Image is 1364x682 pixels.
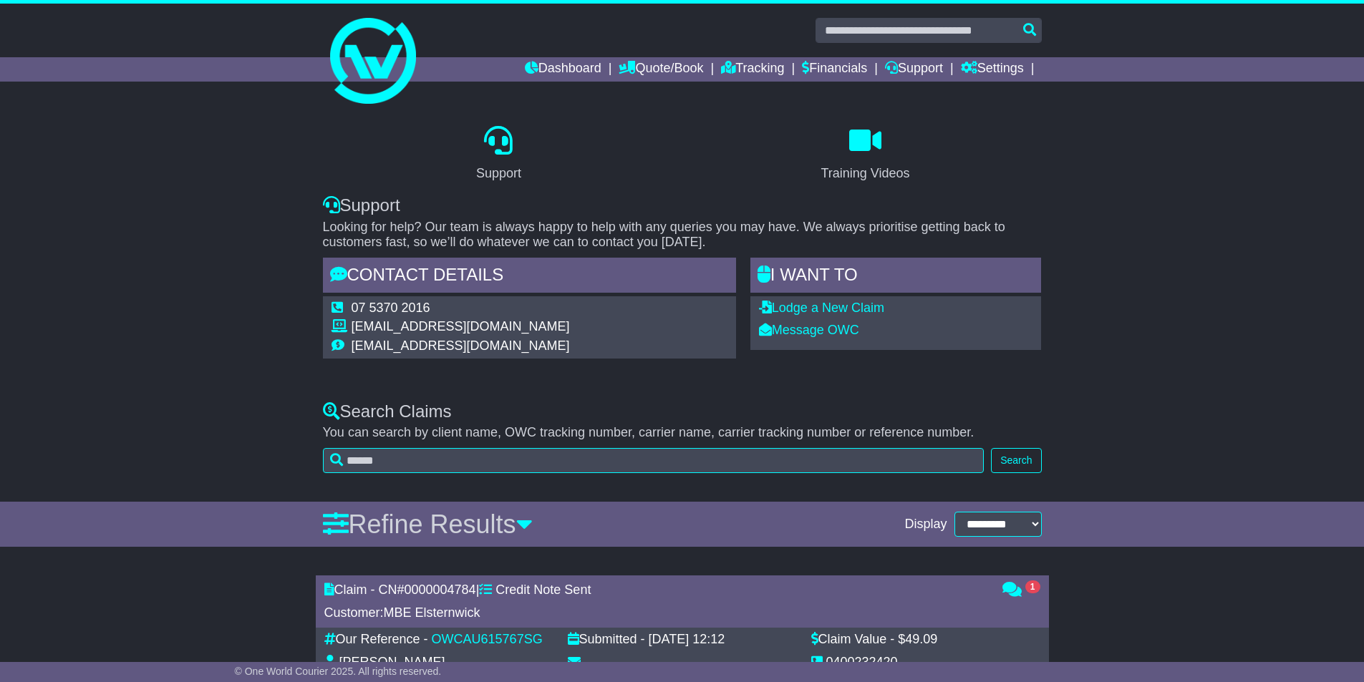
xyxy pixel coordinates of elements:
td: [EMAIL_ADDRESS][DOMAIN_NAME] [352,338,570,354]
a: Settings [961,57,1024,82]
td: [EMAIL_ADDRESS][DOMAIN_NAME] [352,319,570,338]
a: Refine Results [323,510,533,539]
span: Credit Note Sent [495,583,591,597]
div: Claim Value - [811,632,895,648]
td: 07 5370 2016 [352,301,570,320]
span: © One World Courier 2025. All rights reserved. [235,666,442,677]
div: Search Claims [323,401,1042,422]
a: Support [467,121,531,188]
a: Training Videos [811,121,919,188]
span: 0000004784 [405,583,476,597]
div: Contact Details [323,258,736,296]
a: Support [885,57,943,82]
a: Financials [802,57,867,82]
div: Claim - CN# | [324,583,988,598]
div: Training Videos [821,164,909,183]
a: 1 [1002,583,1040,598]
p: You can search by client name, OWC tracking number, carrier name, carrier tracking number or refe... [323,425,1042,441]
div: [PERSON_NAME] [339,655,445,671]
a: Quote/Book [619,57,703,82]
div: Submitted - [568,632,645,648]
a: Lodge a New Claim [759,301,884,315]
div: Support [476,164,521,183]
span: MBE Elsternwick [384,605,480,620]
div: Customer: [324,605,988,621]
p: Looking for help? Our team is always happy to help with any queries you may have. We always prior... [323,220,1042,250]
span: Display [904,517,947,532]
a: Tracking [721,57,784,82]
a: Message OWC [759,323,859,337]
a: OWCAU615767SG [432,632,543,646]
span: 1 [1025,580,1040,593]
a: Dashboard [525,57,601,82]
div: Our Reference - [324,632,428,648]
button: Search [991,448,1041,473]
div: $49.09 [898,632,937,648]
div: 0400232420 [826,655,898,671]
div: Support [323,195,1042,216]
div: I WANT to [750,258,1042,296]
div: [DATE] 12:12 [649,632,725,648]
